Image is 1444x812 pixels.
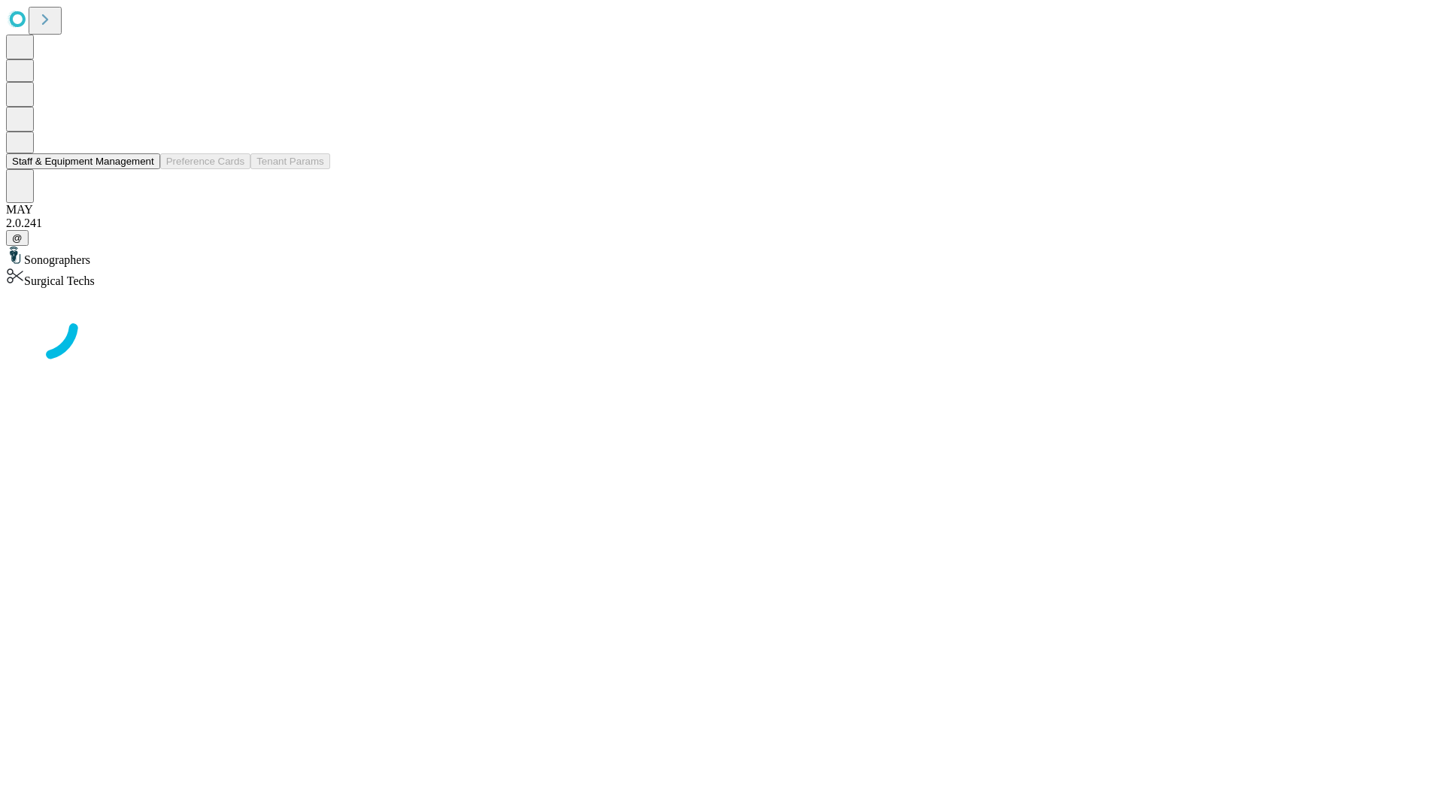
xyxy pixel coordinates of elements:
[6,246,1438,267] div: Sonographers
[6,153,160,169] button: Staff & Equipment Management
[6,217,1438,230] div: 2.0.241
[250,153,330,169] button: Tenant Params
[12,232,23,244] span: @
[6,267,1438,288] div: Surgical Techs
[6,203,1438,217] div: MAY
[6,230,29,246] button: @
[160,153,250,169] button: Preference Cards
